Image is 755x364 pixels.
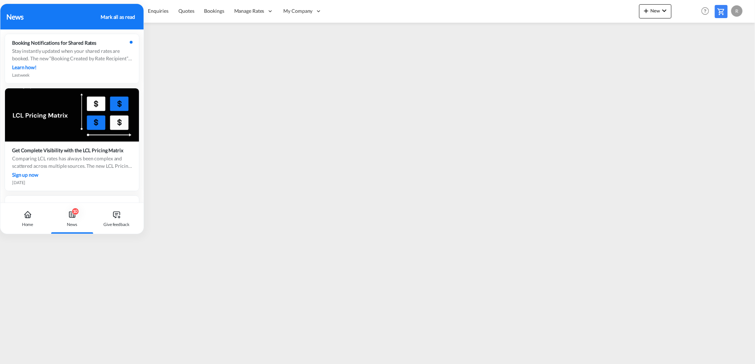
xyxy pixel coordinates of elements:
div: Help [699,5,715,18]
span: Manage Rates [234,7,264,15]
span: Quotes [178,8,194,14]
md-icon: icon-chevron-down [660,6,669,15]
span: Enquiries [148,8,168,14]
div: R [731,5,743,17]
span: New [642,8,669,13]
button: icon-plus 400-fgNewicon-chevron-down [639,4,671,18]
img: 3755d540b01311ec8f4e635e801fad27.png [11,3,59,19]
span: Bookings [204,8,224,14]
span: Help [699,5,711,17]
span: My Company [284,7,313,15]
md-icon: icon-plus 400-fg [642,6,650,15]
